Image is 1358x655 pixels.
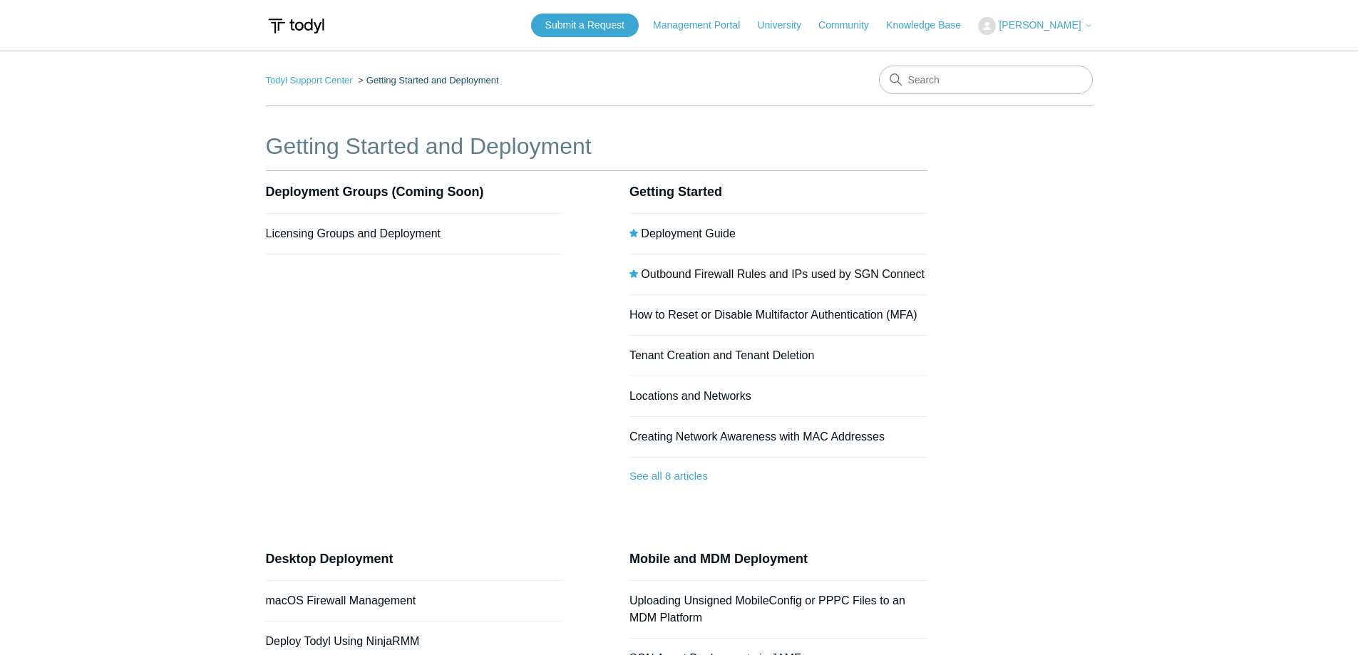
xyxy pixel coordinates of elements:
a: University [757,18,815,33]
a: Uploading Unsigned MobileConfig or PPPC Files to an MDM Platform [629,594,905,624]
a: Desktop Deployment [266,552,393,566]
li: Todyl Support Center [266,75,356,86]
a: Creating Network Awareness with MAC Addresses [629,430,885,443]
a: Deploy Todyl Using NinjaRMM [266,635,420,647]
a: Management Portal [653,18,754,33]
a: How to Reset or Disable Multifactor Authentication (MFA) [629,309,917,321]
a: Deployment Guide [641,227,736,239]
button: [PERSON_NAME] [978,17,1092,35]
a: Knowledge Base [886,18,975,33]
a: See all 8 articles [629,458,927,495]
svg: Promoted article [629,229,638,237]
svg: Promoted article [629,269,638,278]
a: Getting Started [629,185,722,199]
a: Deployment Groups (Coming Soon) [266,185,484,199]
a: Tenant Creation and Tenant Deletion [629,349,814,361]
a: macOS Firewall Management [266,594,416,607]
input: Search [879,66,1093,94]
span: [PERSON_NAME] [999,19,1081,31]
img: Todyl Support Center Help Center home page [266,13,326,39]
h1: Getting Started and Deployment [266,129,927,163]
a: Mobile and MDM Deployment [629,552,808,566]
a: Community [818,18,883,33]
a: Outbound Firewall Rules and IPs used by SGN Connect [641,268,925,280]
a: Todyl Support Center [266,75,353,86]
a: Submit a Request [531,14,639,37]
li: Getting Started and Deployment [355,75,498,86]
a: Locations and Networks [629,390,751,402]
a: Licensing Groups and Deployment [266,227,441,239]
